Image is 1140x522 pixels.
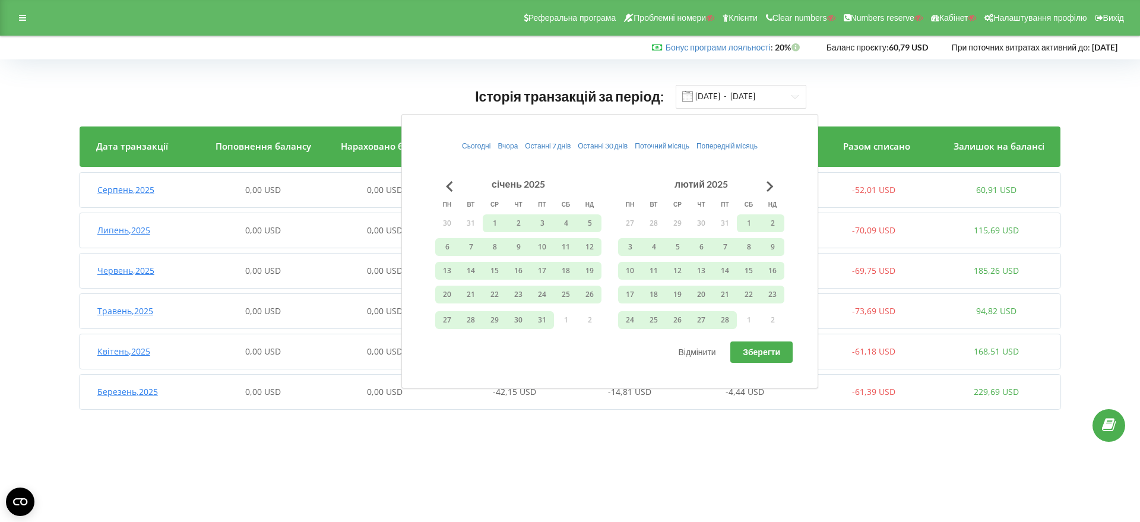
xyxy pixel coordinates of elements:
button: 17 [530,262,554,280]
button: 21 [713,286,737,303]
span: -69,75 USD [852,265,895,276]
span: Попередній місяць [696,141,758,150]
button: 11 [554,238,578,256]
button: 30 [506,311,530,329]
span: 0,00 USD [245,305,281,317]
th: середа [483,195,506,213]
button: Go to previous month [438,175,461,198]
button: 16 [761,262,784,280]
span: Дата транзакції [96,140,168,152]
span: 0,00 USD [245,346,281,357]
button: 12 [666,262,689,280]
span: 0,00 USD [367,224,403,236]
button: 1 [554,311,578,329]
span: Сьогодні [462,141,490,150]
button: 26 [578,286,601,303]
span: -14,81 USD [608,386,651,397]
span: При поточних витратах активний до: [952,42,1090,52]
button: 2 [506,214,530,232]
button: 6 [689,238,713,256]
button: 15 [737,262,761,280]
button: 8 [737,238,761,256]
div: лютий 2025 [671,177,731,191]
span: Квітень , 2025 [97,346,150,357]
button: 2 [761,311,784,329]
button: 16 [506,262,530,280]
strong: 20% [775,42,803,52]
span: Numbers reserve [851,13,914,23]
span: Кабінет [939,13,968,23]
button: 24 [618,311,642,329]
span: Поточний місяць [635,141,689,150]
span: Клієнти [729,13,758,23]
span: Поповнення балансу [216,140,311,152]
span: Нараховано бонусів [341,140,431,152]
button: 14 [713,262,737,280]
span: Відмінити [679,347,716,357]
button: 31 [459,214,483,232]
span: Червень , 2025 [97,265,154,276]
span: 0,00 USD [367,305,403,317]
span: 185,26 USD [974,265,1019,276]
th: неділя [578,195,601,213]
span: -52,01 USD [852,184,895,195]
button: 28 [713,311,737,329]
span: Проблемні номери [634,13,706,23]
th: понеділок [618,195,642,213]
button: 19 [578,262,601,280]
th: четвер [506,195,530,213]
span: 60,91 USD [976,184,1016,195]
button: 21 [459,286,483,303]
span: -73,69 USD [852,305,895,317]
span: 168,51 USD [974,346,1019,357]
button: 11 [642,262,666,280]
button: 10 [530,238,554,256]
span: -61,18 USD [852,346,895,357]
button: 2 [578,311,601,329]
button: 31 [713,214,737,232]
button: Відмінити [666,341,729,363]
button: 1 [737,214,761,232]
button: 1 [737,311,761,329]
span: 0,00 USD [245,265,281,276]
span: Травень , 2025 [97,305,153,317]
button: 29 [483,311,506,329]
span: -42,15 USD [493,386,536,397]
th: четвер [689,195,713,213]
span: 229,69 USD [974,386,1019,397]
button: 1 [483,214,506,232]
button: 22 [483,286,506,303]
button: Go to next month [758,175,782,198]
button: 17 [618,286,642,303]
button: 12 [578,238,601,256]
button: 4 [554,214,578,232]
span: -70,09 USD [852,224,895,236]
span: Залишок на балансі [954,140,1044,152]
th: вівторок [459,195,483,213]
strong: [DATE] [1092,42,1117,52]
span: Clear numbers [772,13,827,23]
button: 20 [689,286,713,303]
button: 27 [689,311,713,329]
button: 8 [483,238,506,256]
th: вівторок [642,195,666,213]
button: 3 [618,238,642,256]
button: 2 [761,214,784,232]
span: Вчора [498,141,518,150]
span: 0,00 USD [245,386,281,397]
button: 5 [666,238,689,256]
span: Налаштування профілю [993,13,1087,23]
button: 30 [689,214,713,232]
button: 15 [483,262,506,280]
th: понеділок [435,195,459,213]
button: 27 [435,311,459,329]
span: 0,00 USD [367,184,403,195]
a: Бонус програми лояльності [666,42,771,52]
button: 5 [578,214,601,232]
span: 94,82 USD [976,305,1016,317]
th: середа [666,195,689,213]
button: 13 [689,262,713,280]
button: 26 [666,311,689,329]
div: січень 2025 [488,177,549,191]
span: 0,00 USD [367,386,403,397]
